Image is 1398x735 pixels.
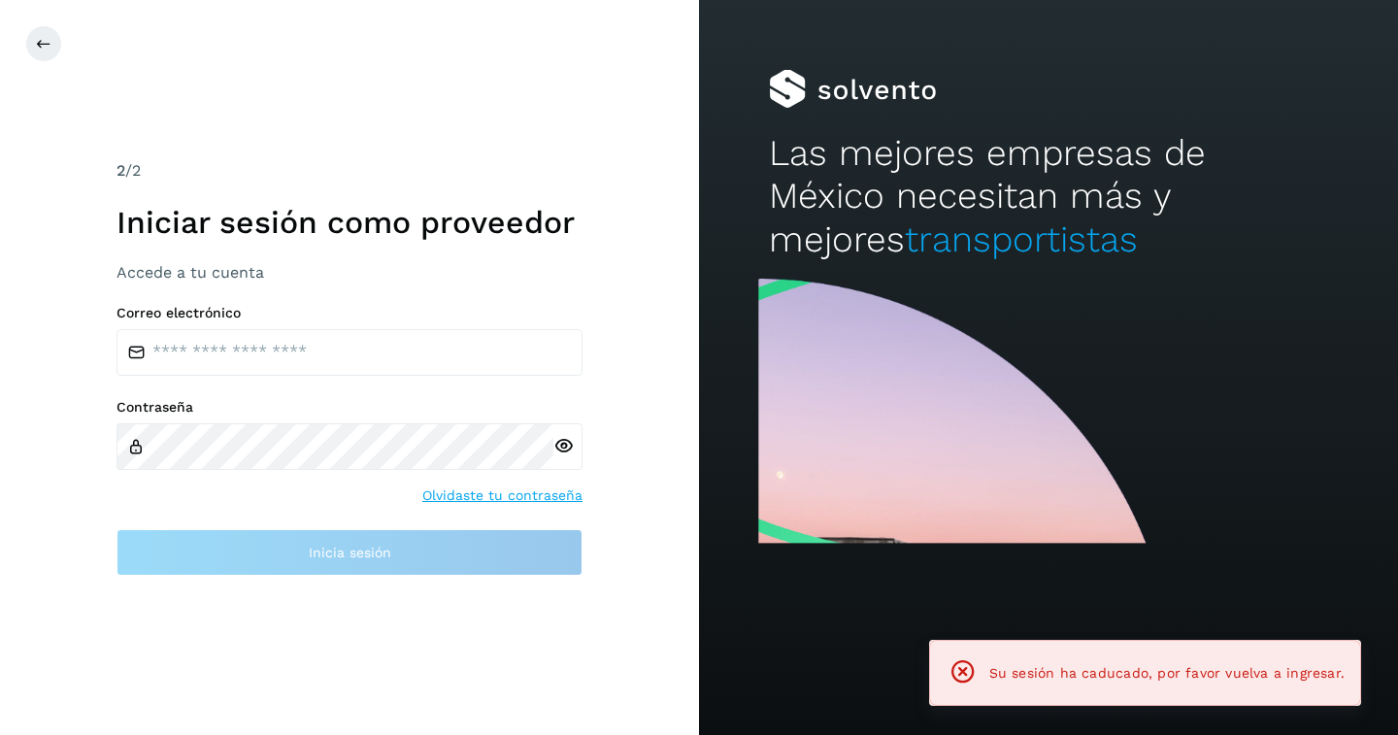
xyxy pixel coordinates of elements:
[116,399,582,416] label: Contraseña
[769,132,1328,261] h2: Las mejores empresas de México necesitan más y mejores
[116,263,582,282] h3: Accede a tu cuenta
[116,305,582,321] label: Correo electrónico
[116,159,582,183] div: /2
[989,665,1345,681] span: Su sesión ha caducado, por favor vuelva a ingresar.
[905,218,1138,260] span: transportistas
[116,161,125,180] span: 2
[116,204,582,241] h1: Iniciar sesión como proveedor
[309,546,391,559] span: Inicia sesión
[422,485,582,506] a: Olvidaste tu contraseña
[116,529,582,576] button: Inicia sesión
